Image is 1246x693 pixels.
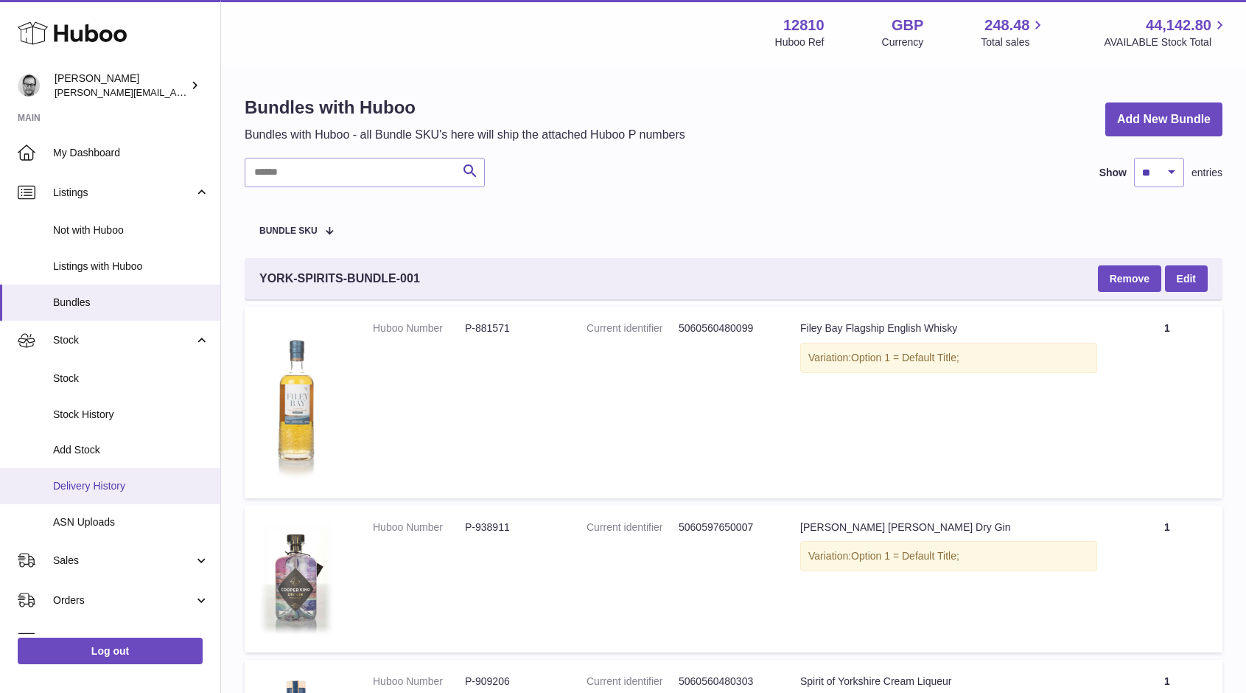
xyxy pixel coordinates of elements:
span: Orders [53,593,194,607]
span: Listings with Huboo [53,260,209,274]
img: tab_domain_overview_orange.svg [40,93,52,105]
dd: P-881571 [465,321,557,335]
dt: Current identifier [587,675,679,689]
strong: GBP [892,15,923,35]
div: Variation: [800,343,1097,373]
div: Domain Overview [56,94,132,104]
span: Stock [53,372,209,386]
span: entries [1191,166,1222,180]
dd: P-909206 [465,675,557,689]
span: YORK-SPIRITS-BUNDLE-001 [259,271,420,287]
div: v 4.0.25 [41,24,72,35]
span: ASN Uploads [53,515,209,529]
span: Not with Huboo [53,223,209,237]
dt: Current identifier [587,321,679,335]
img: tab_keywords_by_traffic_grey.svg [147,93,158,105]
span: Stock History [53,408,209,422]
td: 1 [1112,506,1222,653]
button: Remove [1098,265,1161,292]
span: [PERSON_NAME][EMAIL_ADDRESS][DOMAIN_NAME] [55,86,295,98]
span: Bundles [53,296,209,310]
img: alex@digidistiller.com [18,74,40,97]
dd: P-938911 [465,520,557,534]
span: Usage [53,633,209,647]
span: My Dashboard [53,146,209,160]
div: Huboo Ref [775,35,825,49]
span: Option 1 = Default Title; [851,352,959,363]
div: Keywords by Traffic [163,94,248,104]
dt: Huboo Number [373,675,465,689]
span: Option 1 = Default Title; [851,550,959,562]
div: [PERSON_NAME] [55,72,187,100]
img: Filey Bay Flagship English Whisky [259,321,333,480]
dd: 5060560480303 [679,675,771,689]
p: Bundles with Huboo - all Bundle SKU's here will ship the attached Huboo P numbers [245,127,685,143]
a: 248.48 Total sales [981,15,1046,49]
label: Show [1099,166,1127,180]
dd: 5060560480099 [679,321,771,335]
span: Add Stock [53,443,209,457]
span: Bundle SKU [259,226,318,236]
dt: Current identifier [587,520,679,534]
div: Spirit of Yorkshire Cream Liqueur [800,675,1097,689]
dt: Huboo Number [373,321,465,335]
div: [PERSON_NAME] [PERSON_NAME] Dry Gin [800,520,1097,534]
span: Listings [53,186,194,200]
dt: Huboo Number [373,520,465,534]
h1: Bundles with Huboo [245,96,685,119]
div: Variation: [800,541,1097,571]
span: 44,142.80 [1146,15,1211,35]
strong: 12810 [783,15,825,35]
dd: 5060597650007 [679,520,771,534]
div: Filey Bay Flagship English Whisky [800,321,1097,335]
td: 1 [1112,307,1222,498]
span: Sales [53,554,194,568]
a: Add New Bundle [1105,102,1222,137]
span: AVAILABLE Stock Total [1104,35,1228,49]
span: 248.48 [984,15,1029,35]
span: Total sales [981,35,1046,49]
img: website_grey.svg [24,38,35,50]
span: Delivery History [53,479,209,493]
img: Cooper King Dry Gin [259,520,333,635]
span: Stock [53,333,194,347]
div: Domain: [DOMAIN_NAME] [38,38,162,50]
div: Currency [882,35,924,49]
a: 44,142.80 AVAILABLE Stock Total [1104,15,1228,49]
a: Log out [18,638,203,664]
img: logo_orange.svg [24,24,35,35]
a: Edit [1165,265,1208,292]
